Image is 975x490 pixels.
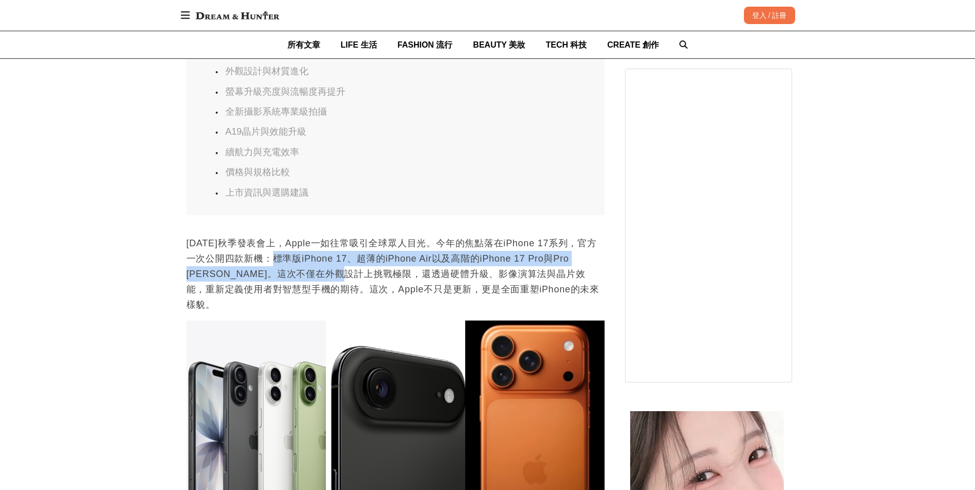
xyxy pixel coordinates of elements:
[225,167,290,177] a: 價格與規格比較
[225,106,327,117] a: 全新攝影系統專業級拍攝
[225,187,308,198] a: 上市資訊與選購建議
[473,40,525,49] span: BEAUTY 美妝
[398,40,453,49] span: FASHION 流行
[607,40,659,49] span: CREATE 創作
[225,126,306,137] a: A19晶片與效能升級
[398,31,453,58] a: FASHION 流行
[341,40,377,49] span: LIFE 生活
[546,31,587,58] a: TECH 科技
[225,66,308,76] a: 外觀設計與材質進化
[287,40,320,49] span: 所有文章
[473,31,525,58] a: BEAUTY 美妝
[287,31,320,58] a: 所有文章
[186,236,605,312] p: [DATE]秋季發表會上，Apple一如往常吸引全球眾人目光。今年的焦點落在iPhone 17系列，官方一次公開四款新機：標準版iPhone 17、超薄的iPhone Air以及高階的iPhon...
[607,31,659,58] a: CREATE 創作
[191,6,284,25] img: Dream & Hunter
[744,7,795,24] div: 登入 / 註冊
[225,87,345,97] a: 螢幕升級亮度與流暢度再提升
[225,147,299,157] a: 續航力與充電效率
[546,40,587,49] span: TECH 科技
[341,31,377,58] a: LIFE 生活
